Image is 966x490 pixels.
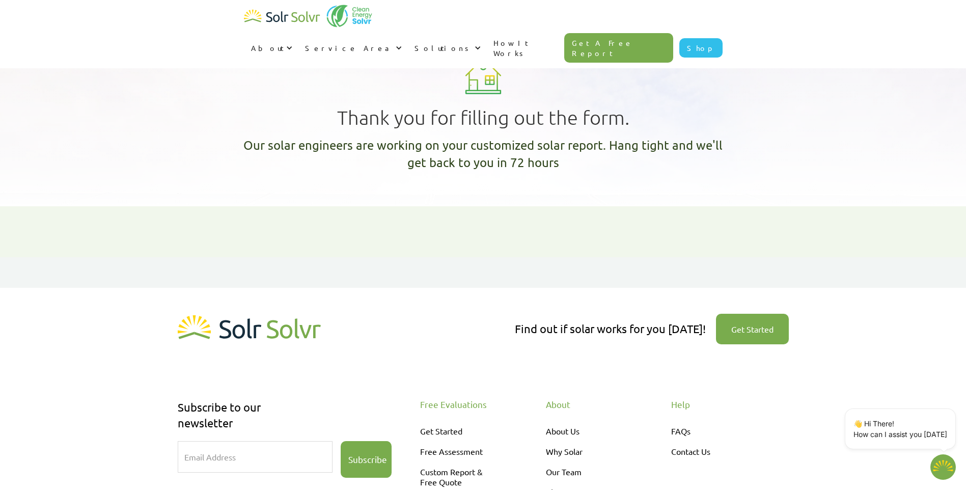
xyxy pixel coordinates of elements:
h1: Our solar engineers are working on your customized solar report. Hang tight and we'll get back to... [241,137,726,171]
a: About Us [546,421,632,441]
div: Subscribe to our newsletter [178,399,382,431]
a: Get Started [716,314,789,344]
div: Solutions [407,33,486,63]
a: How It Works [486,28,565,68]
div: Service Area [305,43,393,53]
div: Help [671,399,768,410]
a: Why Solar [546,441,632,461]
img: 1702586718.png [930,454,956,480]
a: FAQs [671,421,758,441]
a: Contact Us [671,441,758,461]
button: Open chatbot widget [930,454,956,480]
a: Get Started [420,421,507,441]
input: Email Address [178,441,333,473]
div: About [244,33,298,63]
h1: Thank you for filling out the form. [337,106,629,129]
div: About [251,43,284,53]
div: About [546,399,643,410]
a: Free Assessment [420,441,507,461]
a: Shop [679,38,723,58]
div: Solutions [415,43,472,53]
div: Find out if solar works for you [DATE]! [515,321,706,337]
input: Subscribe [341,441,392,478]
div: Free Evaluations [420,399,517,410]
a: Get A Free Report [564,33,673,63]
div: Service Area [298,33,407,63]
p: 👋 Hi There! How can I assist you [DATE] [853,418,947,440]
a: Our Team [546,461,632,482]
